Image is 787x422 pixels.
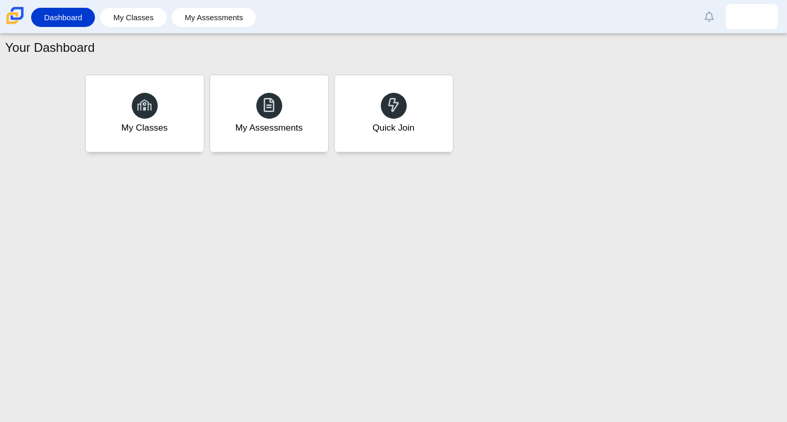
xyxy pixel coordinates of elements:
[236,121,303,134] div: My Assessments
[4,19,26,28] a: Carmen School of Science & Technology
[334,75,453,152] a: Quick Join
[105,8,161,27] a: My Classes
[121,121,168,134] div: My Classes
[85,75,204,152] a: My Classes
[698,5,721,28] a: Alerts
[210,75,329,152] a: My Assessments
[743,8,760,25] img: markell.lewis.QJdif8
[4,5,26,26] img: Carmen School of Science & Technology
[726,4,778,29] a: markell.lewis.QJdif8
[372,121,415,134] div: Quick Join
[36,8,90,27] a: Dashboard
[5,39,95,57] h1: Your Dashboard
[177,8,251,27] a: My Assessments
